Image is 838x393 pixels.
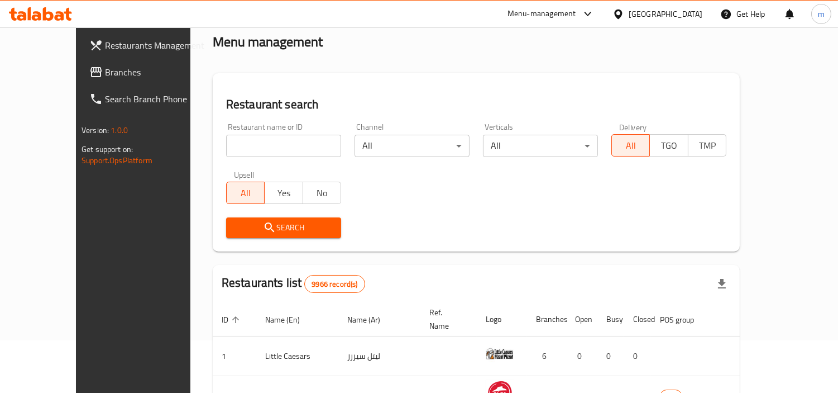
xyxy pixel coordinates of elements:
button: Yes [264,182,303,204]
input: Search for restaurant name or ID.. [226,135,341,157]
label: Upsell [234,171,255,178]
td: ليتل سيزرز [338,337,420,376]
a: Support.OpsPlatform [82,153,152,168]
span: POS group [660,313,708,326]
span: All [231,185,260,201]
button: TGO [649,134,688,157]
th: Branches [527,302,566,337]
td: 0 [566,337,597,376]
a: Search Branch Phone [80,86,216,112]
button: All [226,182,265,204]
th: Closed [624,302,651,337]
td: 1 [213,337,256,376]
div: Export file [708,271,735,297]
span: TMP [693,138,722,154]
button: TMP [688,134,726,157]
span: Get support on: [82,142,133,157]
img: Little Caesars [486,340,514,368]
th: Logo [477,302,527,337]
div: Menu-management [507,7,576,21]
a: Restaurants Management [80,32,216,59]
div: All [483,135,598,157]
span: Version: [82,123,109,138]
span: Yes [269,185,298,201]
span: m [818,8,825,20]
span: Name (Ar) [347,313,395,326]
span: No [308,185,337,201]
div: All [355,135,470,157]
div: [GEOGRAPHIC_DATA] [629,8,702,20]
td: 0 [624,337,651,376]
h2: Menu management [213,33,323,51]
span: Branches [105,65,207,79]
span: Ref. Name [429,306,463,333]
h2: Restaurants list [222,274,365,293]
th: Busy [597,302,624,337]
span: TGO [654,138,683,154]
button: All [611,134,650,157]
th: Open [566,302,597,337]
label: Delivery [619,123,647,131]
span: All [616,138,645,154]
h2: Restaurant search [226,96,726,113]
td: Little Caesars [256,337,338,376]
button: Search [226,217,341,238]
td: 0 [597,337,624,376]
span: Search Branch Phone [105,92,207,106]
button: No [303,182,341,204]
span: Restaurants Management [105,39,207,52]
span: 9966 record(s) [305,279,364,290]
span: 1.0.0 [111,123,128,138]
div: Total records count [304,275,365,293]
span: Name (En) [265,313,314,326]
td: 6 [527,337,566,376]
span: ID [222,313,243,326]
a: Branches [80,59,216,86]
span: Search [235,221,332,235]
